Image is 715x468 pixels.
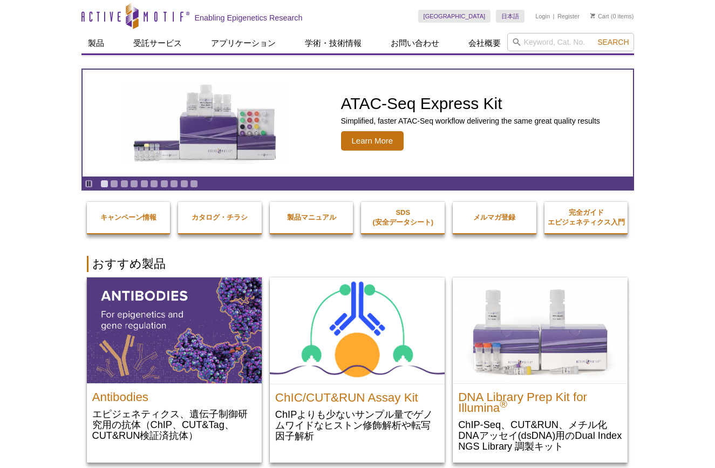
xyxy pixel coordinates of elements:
a: Go to slide 10 [190,180,198,188]
strong: メルマガ登録 [473,213,515,221]
a: Go to slide 9 [180,180,188,188]
li: | [553,10,555,23]
a: ChIC/CUT&RUN Assay Kit ChIC/CUT&RUN Assay Kit ChIPよりも少ないサンプル量でゲノムワイドなヒストン修飾解析や転写因子解析 [270,277,445,452]
a: Toggle autoplay [85,180,93,188]
article: ATAC-Seq Express Kit [83,70,633,177]
a: Go to slide 6 [150,180,158,188]
a: メルマガ登録 [453,202,536,233]
a: Go to slide 3 [120,180,128,188]
strong: SDS (安全データシート) [372,208,433,226]
a: お問い合わせ [384,33,446,53]
sup: ® [500,398,507,410]
a: カタログ・チラシ [178,202,262,233]
a: 製品 [81,33,111,53]
a: 受託サービス [127,33,188,53]
strong: 完全ガイド エピジェネティクス入門 [548,208,625,226]
h2: Antibodies [92,386,256,403]
p: ChIP-Seq、CUT&RUN、メチル化DNAアッセイ(dsDNA)用のDual Index NGS Library 調製キット [458,419,622,452]
span: Search [597,38,629,46]
a: 製品マニュアル [270,202,353,233]
a: Go to slide 5 [140,180,148,188]
img: Your Cart [590,13,595,18]
a: All Antibodies Antibodies エピジェネティクス、遺伝子制御研究用の抗体（ChIP、CUT&Tag、CUT&RUN検証済抗体） [87,277,262,452]
a: Go to slide 7 [160,180,168,188]
strong: カタログ・チラシ [192,213,248,221]
input: Keyword, Cat. No. [507,33,634,51]
a: Go to slide 4 [130,180,138,188]
a: Register [557,12,580,20]
h2: DNA Library Prep Kit for Illumina [458,386,622,413]
p: Simplified, faster ATAC-Seq workflow delivering the same great quality results [341,116,600,126]
a: SDS(安全データシート) [361,197,445,238]
li: (0 items) [590,10,634,23]
img: ChIC/CUT&RUN Assay Kit [270,277,445,384]
strong: キャンペーン情報 [100,213,156,221]
h2: おすすめ製品 [87,256,629,272]
img: ATAC-Seq Express Kit [117,82,295,164]
img: DNA Library Prep Kit for Illumina [453,277,628,383]
a: [GEOGRAPHIC_DATA] [418,10,491,23]
a: Cart [590,12,609,20]
a: 日本語 [496,10,525,23]
a: キャンペーン情報 [87,202,171,233]
h2: Enabling Epigenetics Research [195,13,303,23]
button: Search [594,37,632,47]
span: Learn More [341,131,404,151]
a: Login [535,12,550,20]
p: エピジェネティクス、遺伝子制御研究用の抗体（ChIP、CUT&Tag、CUT&RUN検証済抗体） [92,408,256,441]
p: ChIPよりも少ないサンプル量でゲノムワイドなヒストン修飾解析や転写因子解析 [275,409,439,442]
a: 会社概要 [462,33,507,53]
a: Go to slide 2 [110,180,118,188]
h2: ATAC-Seq Express Kit [341,96,600,112]
a: Go to slide 8 [170,180,178,188]
img: All Antibodies [87,277,262,383]
a: アプリケーション [205,33,282,53]
a: 完全ガイドエピジェネティクス入門 [544,197,628,238]
a: 学術・技術情報 [298,33,368,53]
a: DNA Library Prep Kit for Illumina DNA Library Prep Kit for Illumina® ChIP-Seq、CUT&RUN、メチル化DNAアッセイ... [453,277,628,463]
h2: ChIC/CUT&RUN Assay Kit [275,387,439,403]
a: ATAC-Seq Express Kit ATAC-Seq Express Kit Simplified, faster ATAC-Seq workflow delivering the sam... [83,70,633,177]
strong: 製品マニュアル [287,213,336,221]
a: Go to slide 1 [100,180,108,188]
